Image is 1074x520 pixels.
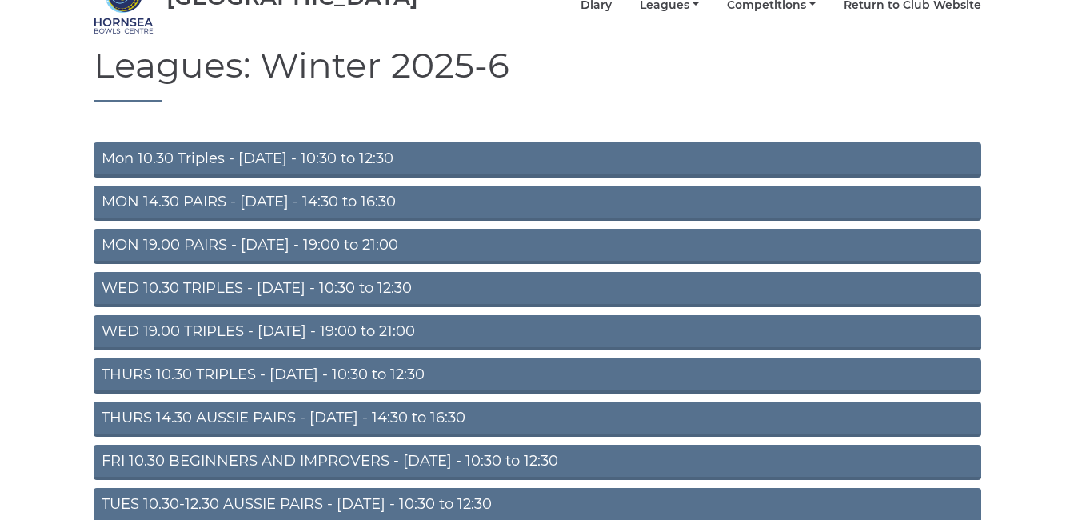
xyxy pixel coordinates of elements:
a: MON 19.00 PAIRS - [DATE] - 19:00 to 21:00 [94,229,981,264]
a: FRI 10.30 BEGINNERS AND IMPROVERS - [DATE] - 10:30 to 12:30 [94,445,981,480]
a: THURS 10.30 TRIPLES - [DATE] - 10:30 to 12:30 [94,358,981,394]
a: MON 14.30 PAIRS - [DATE] - 14:30 to 16:30 [94,186,981,221]
a: WED 19.00 TRIPLES - [DATE] - 19:00 to 21:00 [94,315,981,350]
a: WED 10.30 TRIPLES - [DATE] - 10:30 to 12:30 [94,272,981,307]
h1: Leagues: Winter 2025-6 [94,46,981,102]
a: Mon 10.30 Triples - [DATE] - 10:30 to 12:30 [94,142,981,178]
a: THURS 14.30 AUSSIE PAIRS - [DATE] - 14:30 to 16:30 [94,402,981,437]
